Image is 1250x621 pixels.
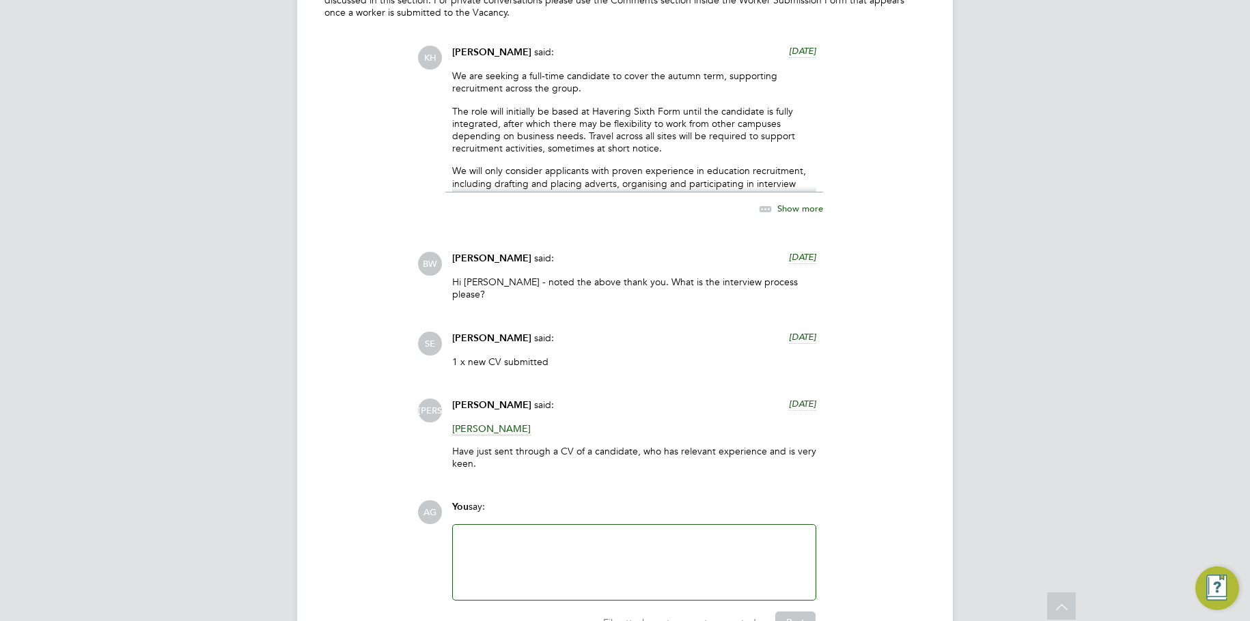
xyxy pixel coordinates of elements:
[452,332,531,344] span: [PERSON_NAME]
[777,203,823,214] span: Show more
[1195,566,1239,610] button: Engage Resource Center
[452,252,531,264] span: [PERSON_NAME]
[452,70,816,94] p: We are seeking a full-time candidate to cover the autumn term, supporting recruitment across the ...
[418,399,442,422] span: [PERSON_NAME]
[452,445,816,470] p: Have just sent through a CV of a candidate, who has relevant experience and is very keen.
[789,398,816,409] span: [DATE]
[534,399,554,411] span: said:
[789,251,816,263] span: [DATE]
[452,46,531,58] span: [PERSON_NAME]
[418,500,442,524] span: AG
[789,331,816,343] span: [DATE]
[452,500,816,524] div: say:
[789,45,816,57] span: [DATE]
[534,46,554,58] span: said:
[418,46,442,70] span: KH
[452,276,816,300] p: Hi [PERSON_NAME] - noted the above thank you. What is the interview process please?
[452,164,816,227] p: We will only consider applicants with proven experience in education recruitment, including draft...
[534,332,554,344] span: said:
[534,252,554,264] span: said:
[452,105,816,155] p: The role will initially be based at Havering Sixth Form until the candidate is fully integrated, ...
[452,501,469,512] span: You
[452,422,531,435] span: [PERSON_NAME]
[418,332,442,356] span: SE
[452,356,816,368] p: 1 x new CV submitted
[418,252,442,276] span: BW
[452,399,531,411] span: [PERSON_NAME]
